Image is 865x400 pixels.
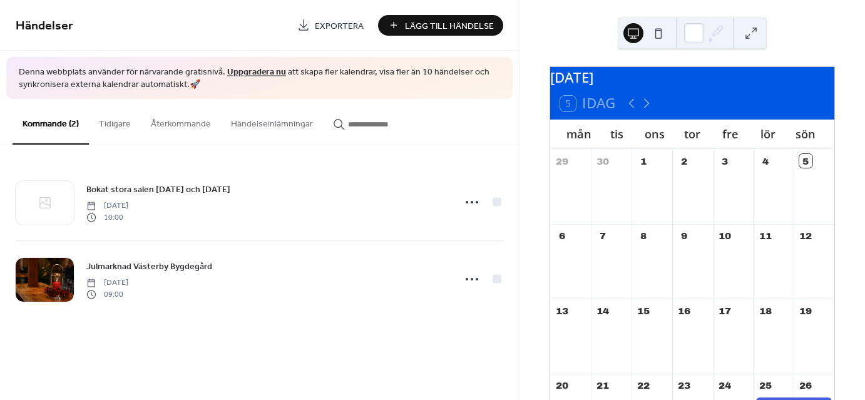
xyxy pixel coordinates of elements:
span: 09:00 [86,289,128,300]
div: 26 [799,379,813,392]
a: Julmarknad Västerby Bygdegård [86,259,212,274]
div: 1 [637,154,650,168]
span: [DATE] [86,277,128,289]
div: lör [749,120,786,149]
div: 10 [718,229,732,243]
div: 14 [596,304,610,318]
button: Tidigare [89,99,141,143]
div: 12 [799,229,813,243]
div: 4 [759,154,772,168]
div: 16 [677,304,691,318]
div: 29 [556,154,570,168]
a: Exportera [288,15,373,36]
button: Återkommande [141,99,221,143]
div: 24 [718,379,732,392]
div: tor [673,120,711,149]
div: 6 [556,229,570,243]
span: 10:00 [86,212,128,223]
div: fre [711,120,749,149]
div: 19 [799,304,813,318]
button: Kommande (2) [13,99,89,145]
span: Denna webbplats använder för närvarande gratisnivå. att skapa fler kalendrar, visa fler än 10 hän... [19,66,500,91]
div: 22 [637,379,650,392]
div: 3 [718,154,732,168]
div: 23 [677,379,691,392]
div: sön [787,120,824,149]
div: 5 [799,154,813,168]
div: 17 [718,304,732,318]
div: [DATE] [550,67,834,88]
span: Bokat stora salen [DATE] och [DATE] [86,183,230,197]
div: 15 [637,304,650,318]
span: Händelser [16,14,73,38]
div: 25 [759,379,772,392]
div: 8 [637,229,650,243]
div: 18 [759,304,772,318]
div: 30 [596,154,610,168]
div: 20 [556,379,570,392]
div: 13 [556,304,570,318]
span: [DATE] [86,200,128,212]
div: tis [598,120,635,149]
button: Lägg Till Händelse [378,15,503,36]
div: ons [636,120,673,149]
div: 2 [677,154,691,168]
a: Bokat stora salen [DATE] och [DATE] [86,182,230,197]
span: Julmarknad Västerby Bygdegård [86,260,212,274]
a: Uppgradera nu [227,64,286,81]
button: Händelseinlämningar [221,99,323,143]
span: Exportera [315,19,364,33]
div: 11 [759,229,772,243]
div: 9 [677,229,691,243]
div: mån [560,120,598,149]
div: 7 [596,229,610,243]
span: Lägg Till Händelse [405,19,494,33]
div: 21 [596,379,610,392]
